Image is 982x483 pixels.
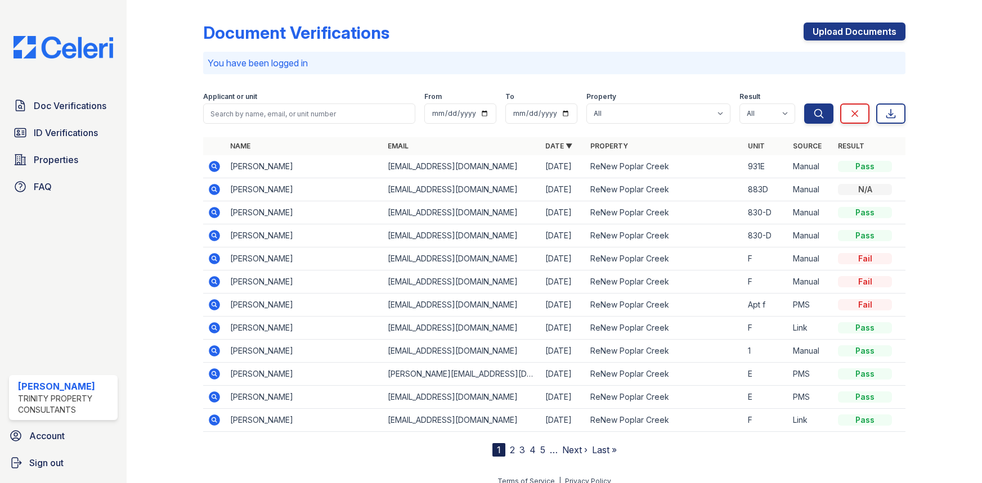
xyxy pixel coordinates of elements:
[29,456,64,470] span: Sign out
[541,201,586,224] td: [DATE]
[226,270,383,294] td: [PERSON_NAME]
[505,92,514,101] label: To
[5,425,122,447] a: Account
[5,36,122,58] img: CE_Logo_Blue-a8612792a0a2168367f1c8372b55b34899dd931a85d93a1a3d3e32e68fde9ad4.png
[226,178,383,201] td: [PERSON_NAME]
[838,414,892,426] div: Pass
[788,386,833,409] td: PMS
[388,142,409,150] a: Email
[590,142,628,150] a: Property
[226,224,383,247] td: [PERSON_NAME]
[383,178,541,201] td: [EMAIL_ADDRESS][DOMAIN_NAME]
[34,99,106,112] span: Doc Verifications
[18,393,113,416] div: Trinity Property Consultants
[838,230,892,241] div: Pass
[226,247,383,270] td: [PERSON_NAME]
[743,247,788,270] td: F
[541,363,586,386] td: [DATE]
[838,299,892,310] div: Fail
[9,175,118,198] a: FAQ
[788,201,833,224] td: Manual
[383,363,541,386] td: [PERSON_NAME][EMAIL_ADDRESS][DOMAIN_NAME]
[541,409,586,432] td: [DATE]
[226,317,383,340] td: [PERSON_NAME]
[383,317,541,340] td: [EMAIL_ADDRESS][DOMAIN_NAME]
[743,386,788,409] td: E
[34,153,78,166] span: Properties
[586,363,743,386] td: ReNew Poplar Creek
[739,92,760,101] label: Result
[226,340,383,363] td: [PERSON_NAME]
[838,142,864,150] a: Result
[203,22,389,43] div: Document Verifications
[541,224,586,247] td: [DATE]
[383,247,541,270] td: [EMAIL_ADDRESS][DOMAIN_NAME]
[586,178,743,201] td: ReNew Poplar Creek
[586,340,743,363] td: ReNew Poplar Creek
[838,391,892,403] div: Pass
[788,363,833,386] td: PMS
[541,317,586,340] td: [DATE]
[541,178,586,201] td: [DATE]
[586,294,743,317] td: ReNew Poplar Creek
[550,443,558,457] span: …
[788,317,833,340] td: Link
[541,155,586,178] td: [DATE]
[592,444,617,455] a: Last »
[743,317,788,340] td: F
[788,178,833,201] td: Manual
[383,294,541,317] td: [EMAIL_ADDRESS][DOMAIN_NAME]
[226,294,383,317] td: [PERSON_NAME]
[541,386,586,409] td: [DATE]
[383,386,541,409] td: [EMAIL_ADDRESS][DOMAIN_NAME]
[804,22,905,40] a: Upload Documents
[743,201,788,224] td: 830-D
[424,92,442,101] label: From
[586,155,743,178] td: ReNew Poplar Creek
[208,56,901,70] p: You have been logged in
[383,409,541,432] td: [EMAIL_ADDRESS][DOMAIN_NAME]
[586,317,743,340] td: ReNew Poplar Creek
[586,247,743,270] td: ReNew Poplar Creek
[586,386,743,409] td: ReNew Poplar Creek
[743,340,788,363] td: 1
[788,270,833,294] td: Manual
[838,368,892,380] div: Pass
[838,345,892,356] div: Pass
[383,201,541,224] td: [EMAIL_ADDRESS][DOMAIN_NAME]
[203,103,415,124] input: Search by name, email, or unit number
[510,444,515,455] a: 2
[586,224,743,247] td: ReNew Poplar Creek
[748,142,765,150] a: Unit
[29,429,65,443] span: Account
[743,178,788,201] td: 883D
[9,148,118,171] a: Properties
[9,94,118,117] a: Doc Verifications
[743,224,788,247] td: 830-D
[530,444,536,455] a: 4
[519,444,525,455] a: 3
[5,452,122,474] a: Sign out
[788,155,833,178] td: Manual
[743,294,788,317] td: Apt f
[586,409,743,432] td: ReNew Poplar Creek
[562,444,588,455] a: Next ›
[743,409,788,432] td: F
[18,380,113,393] div: [PERSON_NAME]
[788,294,833,317] td: PMS
[383,340,541,363] td: [EMAIL_ADDRESS][DOMAIN_NAME]
[203,92,257,101] label: Applicant or unit
[838,161,892,172] div: Pass
[586,270,743,294] td: ReNew Poplar Creek
[226,201,383,224] td: [PERSON_NAME]
[788,247,833,270] td: Manual
[743,363,788,386] td: E
[788,340,833,363] td: Manual
[838,253,892,264] div: Fail
[838,322,892,333] div: Pass
[226,363,383,386] td: [PERSON_NAME]
[586,201,743,224] td: ReNew Poplar Creek
[541,270,586,294] td: [DATE]
[226,409,383,432] td: [PERSON_NAME]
